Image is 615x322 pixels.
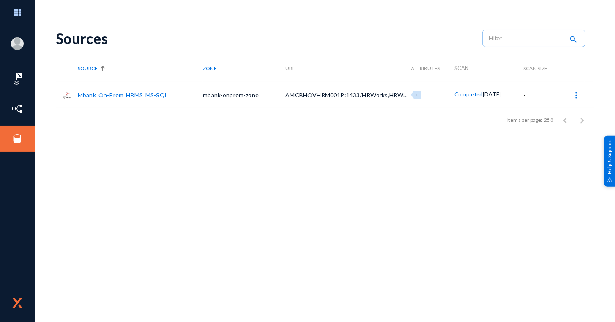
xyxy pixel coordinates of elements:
[203,65,217,72] span: Zone
[489,32,564,44] input: Filter
[483,91,501,98] span: [DATE]
[454,91,483,98] span: Completed
[78,65,203,72] div: Source
[557,112,574,129] button: Previous page
[11,132,24,145] img: icon-sources.svg
[415,92,418,97] span: +
[523,65,547,72] span: Scan Size
[544,116,553,124] div: 250
[62,91,71,100] img: sqlserver.png
[411,65,440,72] span: Attributes
[11,37,24,50] img: blank-profile-picture.png
[78,65,98,72] span: Source
[572,91,580,99] img: icon-more.svg
[507,116,542,124] div: Items per page:
[56,30,474,47] div: Sources
[11,102,24,115] img: icon-inventory.svg
[604,135,615,186] div: Help & Support
[285,91,426,99] span: AMCBHOVHRM001P:1433/HRWorks,HRWorksPlus
[607,177,612,182] img: help_support.svg
[574,112,590,129] button: Next page
[78,91,168,99] a: Mbank_On-Prem_HRMS_MS-SQL
[454,65,469,72] span: Scan
[523,82,559,108] td: -
[203,82,285,108] td: mbank-onprem-zone
[285,65,295,72] span: URL
[203,65,285,72] div: Zone
[569,34,579,46] mat-icon: search
[5,3,30,22] img: app launcher
[11,72,24,85] img: icon-risk-sonar.svg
